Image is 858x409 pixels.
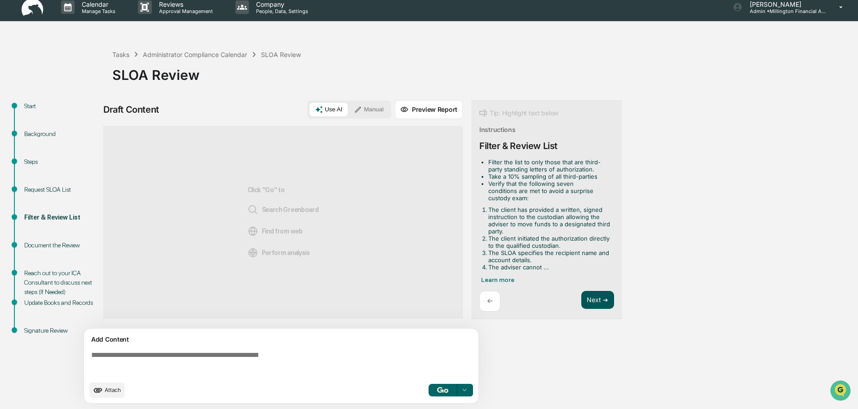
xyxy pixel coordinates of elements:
[481,276,514,283] span: Learn more
[437,387,448,393] img: Go
[18,123,25,130] img: 1746055101610-c473b297-6a78-478c-a979-82029cc54cd1
[488,173,610,180] li: Take a 10% sampling of all third-parties
[152,8,217,14] p: Approval Management
[488,249,610,264] li: The SLOA specifies the recipient name and account details.
[249,8,313,14] p: People, Data, Settings
[429,384,457,396] button: Go
[248,226,303,237] span: Find from web
[75,122,78,129] span: •
[24,241,98,250] div: Document the Review
[24,157,98,167] div: Steps
[488,235,610,249] li: The client initiated the authorization directly to the qualified custodian.
[152,0,217,8] p: Reviews
[63,198,109,205] a: Powered byPylon
[105,387,121,393] span: Attach
[112,60,854,83] div: SLOA Review
[488,158,610,173] li: Filter the list to only those that are third-party standing letters of authorization.
[9,100,60,107] div: Past conversations
[62,156,115,172] a: 🗄️Attestations
[349,103,389,116] button: Manual
[479,141,557,151] div: Filter & Review List
[24,326,98,335] div: Signature Review
[65,160,72,167] div: 🗄️
[9,160,16,167] div: 🖐️
[74,159,111,168] span: Attestations
[488,264,610,271] li: The adviser cannot ...
[248,204,319,215] span: Search Greenboard
[40,78,124,85] div: We're available if you need us!
[310,103,348,116] button: Use AI
[5,156,62,172] a: 🖐️Preclearance
[9,114,23,128] img: Dave Feldman
[24,101,98,111] div: Start
[24,129,98,139] div: Background
[488,206,610,235] li: The client has provided a written, signed instruction to the custodian allowing the adviser to mo...
[28,122,73,129] span: [PERSON_NAME]
[89,198,109,205] span: Pylon
[18,159,58,168] span: Preclearance
[139,98,164,109] button: See all
[89,334,473,345] div: Add Content
[9,19,164,33] p: How can we help?
[479,108,558,119] div: Tip: Highlight text below
[24,213,98,222] div: Filter & Review List
[80,122,98,129] span: [DATE]
[249,0,313,8] p: Company
[248,204,258,215] img: Search
[261,51,301,58] div: SLOA Review
[743,0,826,8] p: [PERSON_NAME]
[19,69,35,85] img: 4531339965365_218c74b014194aa58b9b_72.jpg
[24,268,98,297] div: Reach out to your ICA Consultant to discuss next steps (If Needed)
[18,176,57,185] span: Data Lookup
[479,126,516,133] div: Instructions
[9,177,16,185] div: 🔎
[487,297,493,305] p: ←
[40,69,147,78] div: Start new chat
[248,141,319,303] div: Click "Go" to
[581,291,614,309] button: Next ➔
[112,51,129,58] div: Tasks
[75,0,120,8] p: Calendar
[248,226,258,237] img: Web
[5,173,60,189] a: 🔎Data Lookup
[743,8,826,14] p: Admin • Millington Financial Advisors, LLC
[829,379,854,404] iframe: Open customer support
[89,383,124,398] button: upload document
[248,247,310,258] span: Perform analysis
[248,247,258,258] img: Analysis
[395,100,463,119] button: Preview Report
[488,180,610,202] li: Verify that the following seven conditions are met to avoid a surprise custody exam:
[24,185,98,194] div: Request SLOA List
[153,71,164,82] button: Start new chat
[9,69,25,85] img: 1746055101610-c473b297-6a78-478c-a979-82029cc54cd1
[103,104,159,115] div: Draft Content
[75,8,120,14] p: Manage Tasks
[143,51,247,58] div: Administrator Compliance Calendar
[24,298,98,308] div: Update Books and Records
